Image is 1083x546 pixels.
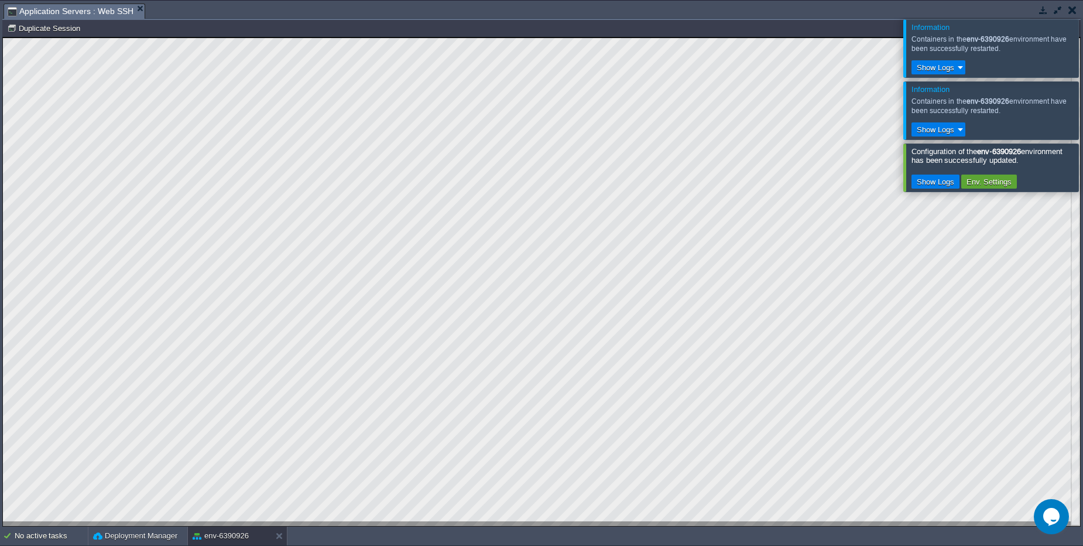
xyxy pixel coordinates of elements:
[911,147,1063,165] span: Configuration of the environment has been successfully updated.
[193,530,249,542] button: env-6390926
[93,530,177,542] button: Deployment Manager
[911,85,950,94] span: Information
[913,62,958,73] button: Show Logs
[911,97,1075,115] div: Containers in the environment have been successfully restarted.
[15,527,88,545] div: No active tasks
[967,97,1009,105] b: env-6390926
[963,176,1016,187] button: Env. Settings
[7,23,84,33] button: Duplicate Session
[913,124,958,135] button: Show Logs
[977,147,1020,156] b: env-6390926
[1034,499,1071,534] iframe: chat widget
[967,35,1009,43] b: env-6390926
[911,23,950,32] span: Information
[913,176,958,187] button: Show Logs
[8,4,133,19] span: Application Servers : Web SSH
[911,35,1075,53] div: Containers in the environment have been successfully restarted.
